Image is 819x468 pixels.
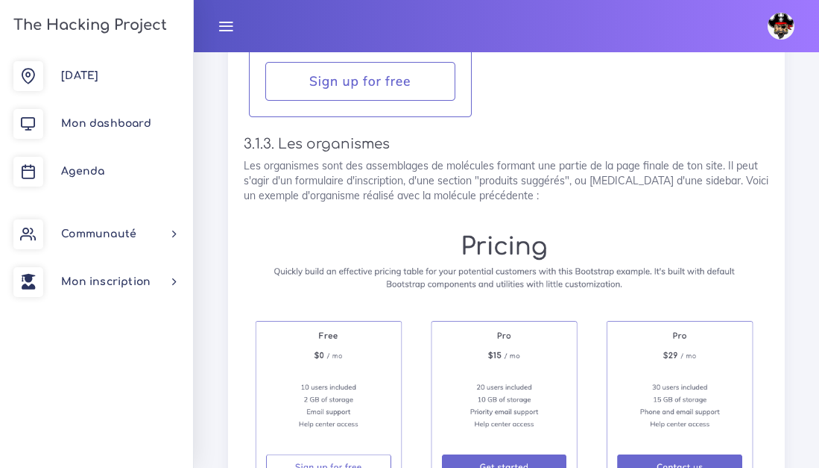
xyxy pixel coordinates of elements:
[244,136,769,152] h4: 3.1.3. Les organismes
[61,166,104,177] span: Agenda
[9,17,167,34] h3: The Hacking Project
[768,13,794,40] img: avatar
[61,118,151,129] span: Mon dashboard
[244,158,769,204] p: Les organismes sont des assemblages de molécules formant une partie de la page finale de ton site...
[61,70,98,81] span: [DATE]
[61,228,136,240] span: Communauté
[761,4,806,48] a: avatar
[61,276,151,287] span: Mon inscription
